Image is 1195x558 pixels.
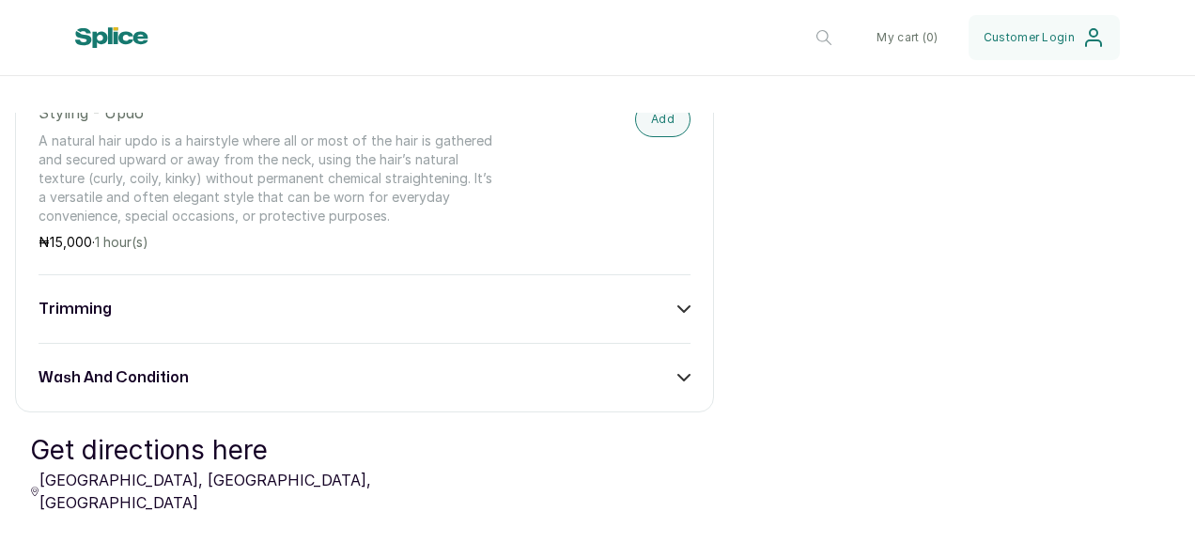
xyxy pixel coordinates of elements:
[861,15,953,60] button: My cart (0)
[30,469,381,514] p: [GEOGRAPHIC_DATA], [GEOGRAPHIC_DATA], [GEOGRAPHIC_DATA]
[39,101,495,124] p: Styling - Updo
[39,233,495,252] p: ₦ ·
[635,101,691,137] button: Add
[969,15,1120,60] button: Customer Login
[39,298,112,320] h3: trimming
[39,132,495,225] p: A natural hair updo is a hairstyle where all or most of the hair is gathered and secured upward o...
[50,234,92,250] span: 15,000
[95,234,148,250] span: 1 hour(s)
[30,431,381,469] p: Get directions here
[984,30,1075,45] span: Customer Login
[39,366,189,389] h3: wash and condition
